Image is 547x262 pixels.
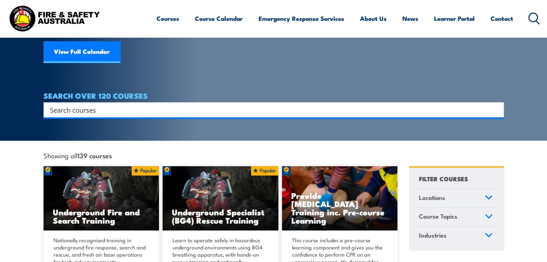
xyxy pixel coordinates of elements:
[419,211,457,221] span: Course Topics
[172,208,269,224] h3: Underground Specialist (BG4) Rescue Training
[163,166,278,231] a: Underground Specialist (BG4) Rescue Training
[51,105,489,115] form: Search form
[434,9,475,28] a: Learner Portal
[163,166,278,231] img: Underground mine rescue
[282,166,398,231] img: Low Voltage Rescue and Provide CPR
[44,41,120,63] a: View Full Calendar
[44,92,504,99] h4: SEARCH OVER 120 COURSES
[360,9,387,28] a: About Us
[156,9,179,28] a: Courses
[491,105,501,115] button: Search magnifier button
[416,208,496,226] a: Course Topics
[259,9,344,28] a: Emergency Response Services
[402,9,418,28] a: News
[53,208,150,224] h3: Underground Fire and Search Training
[44,151,112,159] span: Showing all
[416,227,496,245] a: Industries
[44,166,159,231] a: Underground Fire and Search Training
[291,191,388,224] h3: Provide [MEDICAL_DATA] Training inc. Pre-course Learning
[44,166,159,231] img: Underground mine rescue
[50,104,488,115] input: Search input
[419,174,468,183] h4: FILTER COURSES
[282,166,398,231] a: Provide [MEDICAL_DATA] Training inc. Pre-course Learning
[195,9,243,28] a: Course Calendar
[419,230,447,240] span: Industries
[416,189,496,208] a: Locations
[419,193,445,202] span: Locations
[77,150,112,160] strong: 139 courses
[491,9,513,28] a: Contact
